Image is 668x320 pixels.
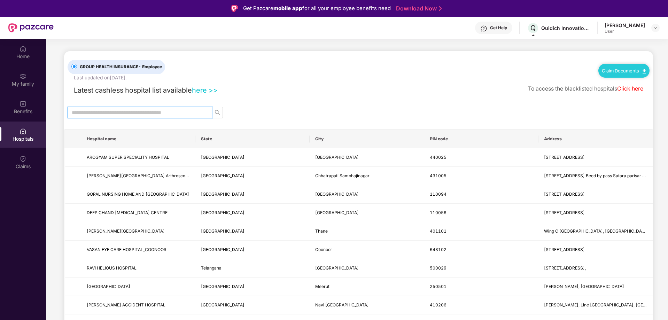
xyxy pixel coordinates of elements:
[87,192,189,197] span: GOPAL NURSING HOME AND [GEOGRAPHIC_DATA]
[201,265,222,271] span: Telangana
[430,265,446,271] span: 500029
[195,259,310,278] td: Telangana
[81,204,195,222] td: DEEP CHAND DIALYSIS CENTRE
[653,25,658,31] img: svg+xml;base64,PHN2ZyBpZD0iRHJvcGRvd24tMzJ4MzIiIHhtbG5zPSJodHRwOi8vd3d3LnczLm9yZy8yMDAwL3N2ZyIgd2...
[195,204,310,222] td: Delhi
[74,74,127,82] div: Last updated on [DATE] .
[605,22,645,29] div: [PERSON_NAME]
[538,296,653,314] td: Shivram Sadan, Line Ali Shivaji Road, Opp ST Stand
[544,247,585,252] span: [STREET_ADDRESS]
[617,85,643,92] a: Click here
[195,167,310,185] td: Maharashtra
[315,228,328,234] span: Thane
[87,173,263,178] span: [PERSON_NAME][GEOGRAPHIC_DATA] Arthroscopy & Orthopedic Superspeciality Center
[538,222,653,241] td: Wing C Radha Govind Park, Uttan Road
[310,167,424,185] td: Chhatrapati Sambhajinagar
[195,278,310,296] td: Uttar Pradesh
[201,173,244,178] span: [GEOGRAPHIC_DATA]
[315,302,369,307] span: Navi [GEOGRAPHIC_DATA]
[643,69,646,73] img: svg+xml;base64,PHN2ZyB4bWxucz0iaHR0cDovL3d3dy53My5vcmcvMjAwMC9zdmciIHdpZHRoPSIxMC40IiBoZWlnaHQ9Ij...
[20,45,26,52] img: svg+xml;base64,PHN2ZyBpZD0iSG9tZSIgeG1sbnM9Imh0dHA6Ly93d3cudzMub3JnLzIwMDAvc3ZnIiB3aWR0aD0iMjAiIG...
[195,148,310,167] td: Maharashtra
[430,192,446,197] span: 110094
[424,130,538,148] th: PIN code
[538,241,653,259] td: 75/75 1 Mount Road, Kumaran Nagar
[192,86,218,94] a: here >>
[81,130,195,148] th: Hospital name
[430,228,446,234] span: 401101
[396,5,440,12] a: Download Now
[195,222,310,241] td: Maharashtra
[480,25,487,32] img: svg+xml;base64,PHN2ZyBpZD0iSGVscC0zMngzMiIgeG1sbnM9Imh0dHA6Ly93d3cudzMub3JnLzIwMDAvc3ZnIiB3aWR0aD...
[310,278,424,296] td: Meerut
[273,5,302,11] strong: mobile app
[77,64,165,70] span: GROUP HEALTH INSURANCE
[195,185,310,204] td: Delhi
[81,296,195,314] td: MHATRE ACCIDENT HOSPITAL
[8,23,54,32] img: New Pazcare Logo
[315,173,370,178] span: Chhatrapati Sambhajinagar
[315,284,329,289] span: Meerut
[87,136,190,142] span: Hospital name
[538,185,653,204] td: B-1, Jyoti Nagar, Loni Road
[201,228,244,234] span: [GEOGRAPHIC_DATA]
[544,136,647,142] span: Address
[430,247,446,252] span: 643102
[201,192,244,197] span: [GEOGRAPHIC_DATA]
[538,259,653,278] td: 175 , R . K. Matt Road,
[538,130,653,148] th: Address
[201,247,244,252] span: [GEOGRAPHIC_DATA]
[212,110,223,115] span: search
[201,155,244,160] span: [GEOGRAPHIC_DATA]
[243,4,391,13] div: Get Pazcare for all your employee benefits need
[315,210,359,215] span: [GEOGRAPHIC_DATA]
[544,228,648,234] span: Wing C [GEOGRAPHIC_DATA], [GEOGRAPHIC_DATA]
[20,155,26,162] img: svg+xml;base64,PHN2ZyBpZD0iQ2xhaW0iIHhtbG5zPSJodHRwOi8vd3d3LnczLm9yZy8yMDAwL3N2ZyIgd2lkdGg9IjIwIi...
[538,148,653,167] td: 34, Sita Nagar, Wardha Road
[544,265,586,271] span: [STREET_ADDRESS],
[212,107,223,118] button: search
[81,148,195,167] td: AROGYAM SUPER SPECIALITY HOSPITAL
[87,284,130,289] span: [GEOGRAPHIC_DATA]
[310,185,424,204] td: New Delhi
[138,64,162,69] span: - Employee
[544,155,585,160] span: [STREET_ADDRESS]
[87,265,137,271] span: RAVI HELIOUS HOSPITAL
[544,284,624,289] span: [PERSON_NAME], [GEOGRAPHIC_DATA]
[528,85,617,92] span: To access the blacklisted hospitals
[310,148,424,167] td: Nagpur
[538,204,653,222] td: B-16, Pillar No. 227, Main Rohtak Road
[87,210,168,215] span: DEEP CHAND [MEDICAL_DATA] CENTRE
[201,210,244,215] span: [GEOGRAPHIC_DATA]
[195,296,310,314] td: Maharashtra
[195,241,310,259] td: Tamil Nadu
[87,302,165,307] span: [PERSON_NAME] ACCIDENT HOSPITAL
[87,247,166,252] span: VASAN EYE CARE HOSPITAL_COONOOR
[315,192,359,197] span: [GEOGRAPHIC_DATA]
[310,204,424,222] td: New Delhi
[430,302,446,307] span: 410206
[201,302,244,307] span: [GEOGRAPHIC_DATA]
[430,284,446,289] span: 250501
[310,241,424,259] td: Coonoor
[81,241,195,259] td: VASAN EYE CARE HOSPITAL_COONOOR
[430,210,446,215] span: 110056
[602,68,646,73] a: Claim Documents
[310,222,424,241] td: Thane
[81,278,195,296] td: VARDAAN HOSPITAL
[439,5,442,12] img: Stroke
[231,5,238,12] img: Logo
[201,284,244,289] span: [GEOGRAPHIC_DATA]
[74,86,192,94] span: Latest cashless hospital list available
[310,296,424,314] td: Navi Mumbai
[81,259,195,278] td: RAVI HELIOUS HOSPITAL
[20,100,26,107] img: svg+xml;base64,PHN2ZyBpZD0iQmVuZWZpdHMiIHhtbG5zPSJodHRwOi8vd3d3LnczLm9yZy8yMDAwL3N2ZyIgd2lkdGg9Ij...
[310,259,424,278] td: Hyderabad
[538,278,653,296] td: JANI KHURD, BHAGAT ROAD
[430,173,446,178] span: 431005
[195,130,310,148] th: State
[315,265,359,271] span: [GEOGRAPHIC_DATA]
[490,25,507,31] div: Get Help
[538,167,653,185] td: Plot No.11 Sarve No.3/4 Beed by pass Satara parisar Mustafabad, Amdar Road Satara Parisar Session...
[87,155,169,160] span: AROGYAM SUPER SPECIALITY HOSPITAL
